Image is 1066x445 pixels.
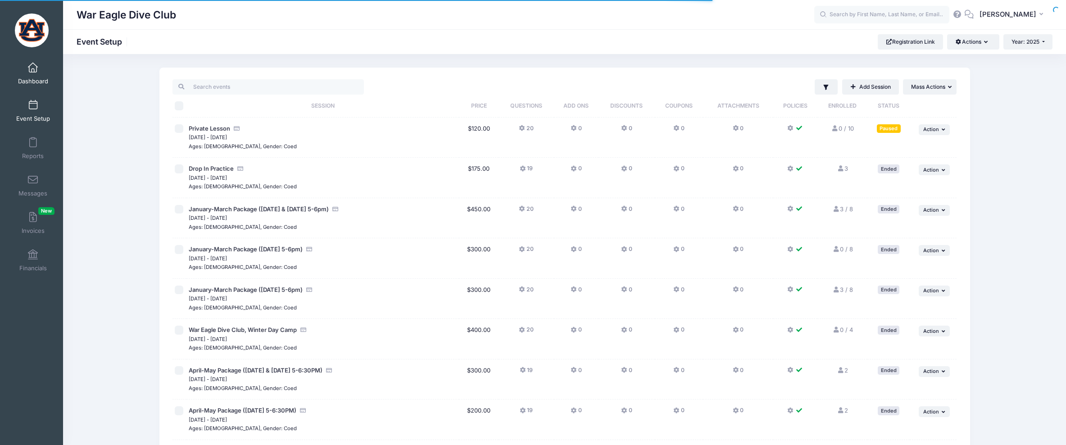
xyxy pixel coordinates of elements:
button: 0 [621,164,632,177]
td: $200.00 [459,400,499,440]
small: Ages: [DEMOGRAPHIC_DATA], Gender: Coed [189,264,297,270]
button: 20 [519,124,533,137]
small: Ages: [DEMOGRAPHIC_DATA], Gender: Coed [189,143,297,150]
button: 0 [733,286,744,299]
span: January-March Package ([DATE] 5-6pm) [189,286,303,293]
i: Accepting Credit Card Payments [299,408,306,413]
button: 0 [733,245,744,258]
button: 0 [673,406,684,419]
button: 0 [673,326,684,339]
span: Mass Actions [911,83,945,90]
small: [DATE] - [DATE] [189,175,227,181]
button: Mass Actions [903,79,957,95]
a: 2 [837,407,848,414]
button: 19 [520,406,533,419]
th: Attachments [703,95,773,118]
button: 0 [621,406,632,419]
span: Invoices [22,227,45,235]
button: 0 [673,124,684,137]
i: Accepting Credit Card Payments [299,327,307,333]
a: Event Setup [12,95,54,127]
button: 0 [733,406,744,419]
button: 0 [571,286,581,299]
span: Action [923,287,939,294]
small: Ages: [DEMOGRAPHIC_DATA], Gender: Coed [189,345,297,351]
small: [DATE] - [DATE] [189,295,227,302]
button: Action [919,205,950,216]
div: Ended [878,286,899,294]
th: Price [459,95,499,118]
button: 0 [571,245,581,258]
img: War Eagle Dive Club [15,14,49,47]
a: 0 / 8 [832,245,853,253]
span: Action [923,368,939,374]
span: [PERSON_NAME] [980,9,1036,19]
th: Session [186,95,459,118]
a: Financials [12,245,54,276]
th: Status [867,95,909,118]
span: Action [923,126,939,132]
button: Action [919,406,950,417]
button: 19 [520,164,533,177]
small: [DATE] - [DATE] [189,255,227,262]
th: Enrolled [817,95,867,118]
div: Ended [878,326,899,334]
button: 0 [733,124,744,137]
a: 3 / 8 [832,286,853,293]
span: Reports [22,152,44,160]
th: Discounts [599,95,654,118]
span: Action [923,207,939,213]
span: Drop In Practice [189,165,234,172]
a: 0 / 4 [832,326,853,333]
button: 0 [673,286,684,299]
span: Add Ons [563,102,589,109]
button: Actions [947,34,999,50]
td: $300.00 [459,359,499,400]
button: Action [919,286,950,296]
button: [PERSON_NAME] [974,5,1052,25]
button: 0 [571,366,581,379]
div: Paused [877,124,901,133]
th: Policies [773,95,817,118]
button: 0 [571,124,581,137]
i: Accepting Credit Card Payments [325,368,332,373]
span: Coupons [665,102,693,109]
div: Ended [878,366,899,375]
th: Coupons [655,95,703,118]
i: Accepting Credit Card Payments [236,166,244,172]
span: Event Setup [16,115,50,123]
button: 0 [621,366,632,379]
span: Questions [510,102,542,109]
input: Search by First Name, Last Name, or Email... [814,6,949,24]
span: January-March Package ([DATE] & [DATE] 5-6pm) [189,205,329,213]
td: $450.00 [459,198,499,239]
span: Action [923,167,939,173]
button: 19 [520,366,533,379]
small: [DATE] - [DATE] [189,417,227,423]
button: 20 [519,286,533,299]
th: Add Ons [554,95,599,118]
button: 0 [733,164,744,177]
button: 0 [621,205,632,218]
span: April-May Package ([DATE] & [DATE] 5-6:30PM) [189,367,322,374]
small: Ages: [DEMOGRAPHIC_DATA], Gender: Coed [189,183,297,190]
a: 0 / 10 [831,125,854,132]
small: Ages: [DEMOGRAPHIC_DATA], Gender: Coed [189,224,297,230]
button: 0 [673,164,684,177]
h1: Event Setup [77,37,130,46]
span: Financials [19,264,47,272]
span: New [38,207,54,215]
td: $120.00 [459,118,499,158]
span: Messages [18,190,47,197]
a: Messages [12,170,54,201]
button: 0 [571,326,581,339]
span: Action [923,328,939,334]
i: Accepting Credit Card Payments [305,246,313,252]
i: Accepting Credit Card Payments [331,206,339,212]
button: 0 [621,245,632,258]
button: Action [919,366,950,377]
div: Ended [878,406,899,415]
button: 0 [571,205,581,218]
td: $175.00 [459,158,499,198]
input: Search events [172,79,364,95]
